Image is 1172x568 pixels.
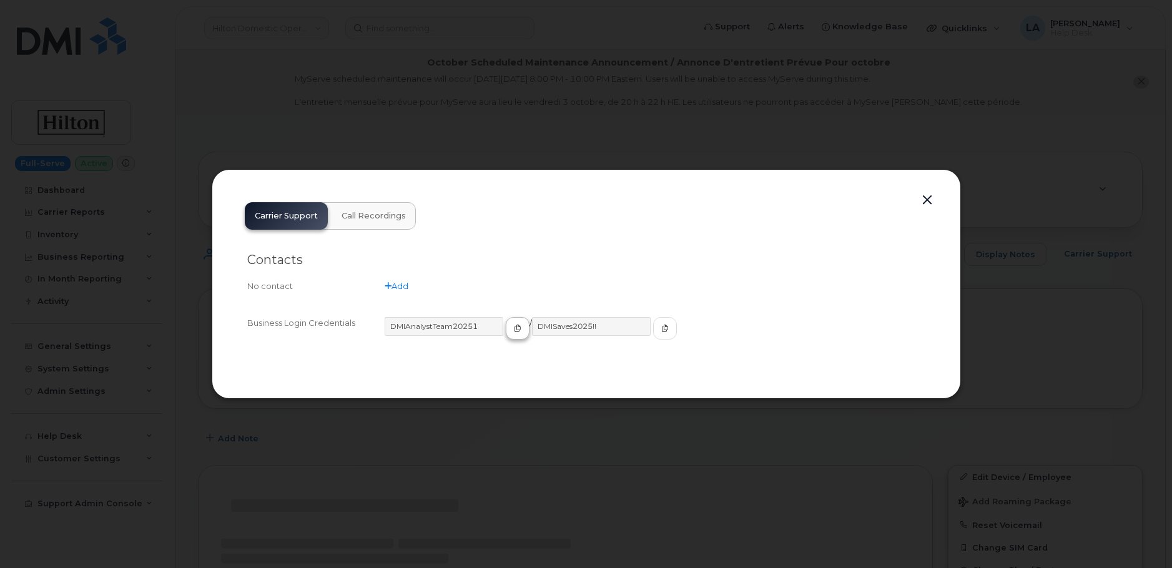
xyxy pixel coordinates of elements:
[247,280,385,292] div: No contact
[1118,514,1163,559] iframe: Messenger Launcher
[247,317,385,351] div: Business Login Credentials
[247,252,925,268] h2: Contacts
[506,317,529,340] button: copy to clipboard
[385,317,925,351] div: /
[385,281,408,291] a: Add
[342,211,406,221] span: Call Recordings
[653,317,677,340] button: copy to clipboard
